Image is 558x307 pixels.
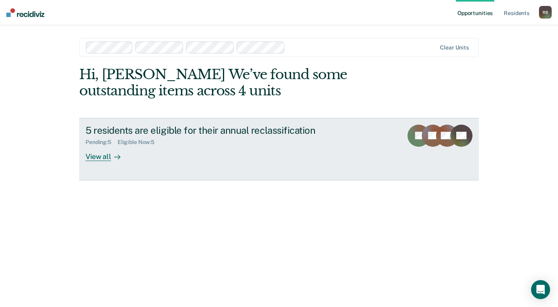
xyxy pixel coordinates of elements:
div: R B [539,6,552,19]
div: Eligible Now : 5 [118,139,161,146]
button: RB [539,6,552,19]
div: Clear units [440,44,469,51]
a: 5 residents are eligible for their annual reclassificationPending:5Eligible Now:5View all [79,118,479,180]
img: Recidiviz [6,8,44,17]
div: Open Intercom Messenger [531,280,550,299]
div: Pending : 5 [86,139,118,146]
div: 5 residents are eligible for their annual reclassification [86,125,364,136]
div: View all [86,146,130,161]
div: Hi, [PERSON_NAME] We’ve found some outstanding items across 4 units [79,66,399,99]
